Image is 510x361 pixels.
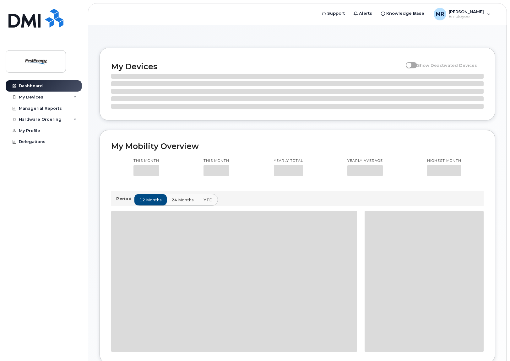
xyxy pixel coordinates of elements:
p: Period [116,196,134,202]
h2: My Mobility Overview [111,141,484,151]
p: This month [133,158,159,163]
input: Show Deactivated Devices [406,59,411,64]
span: Show Deactivated Devices [417,63,477,68]
p: Yearly total [274,158,303,163]
h2: My Devices [111,62,403,71]
p: This month [203,158,229,163]
p: Highest month [427,158,461,163]
span: YTD [203,197,213,203]
span: 24 months [171,197,194,203]
p: Yearly average [347,158,383,163]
